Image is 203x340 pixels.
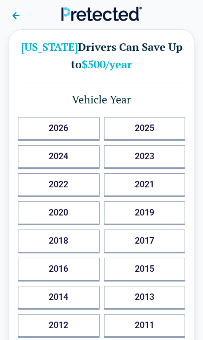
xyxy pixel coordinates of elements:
button: 2017 [104,230,186,253]
button: 2024 [18,145,100,169]
b: [US_STATE] [21,40,78,54]
button: 2021 [104,173,186,197]
button: 2014 [18,286,100,310]
b: $500/year [82,57,132,71]
h2: Drivers Can Save Up to [18,38,185,73]
button: 2020 [18,201,100,225]
button: 2018 [18,230,100,253]
button: 2023 [104,145,186,169]
button: 2016 [18,258,100,282]
button: 2011 [104,314,186,338]
button: 2025 [104,117,186,141]
button: 2026 [18,117,100,141]
h1: Vehicle Year [18,91,185,108]
button: 2015 [104,258,186,282]
button: 2019 [104,201,186,225]
button: 2013 [104,286,186,310]
button: 2012 [18,314,100,338]
button: 2022 [18,173,100,197]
